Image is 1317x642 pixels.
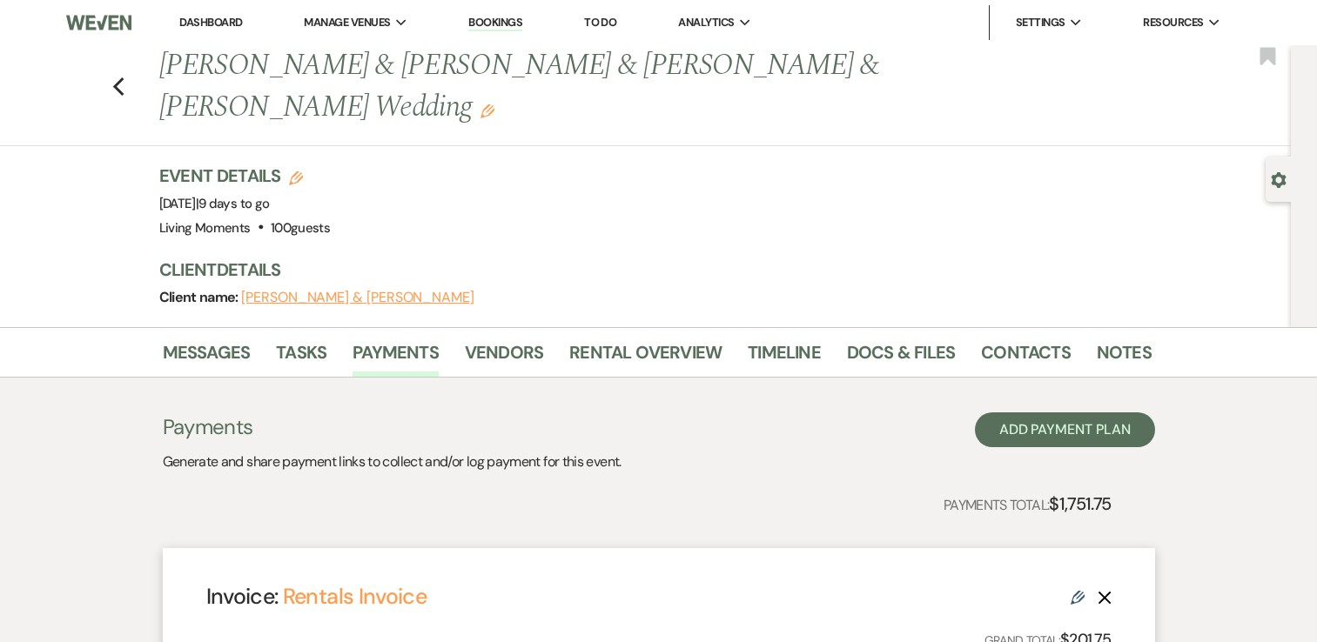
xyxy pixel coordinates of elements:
a: Tasks [276,338,326,377]
a: Vendors [465,338,543,377]
button: Add Payment Plan [975,412,1155,447]
span: Settings [1016,14,1065,31]
a: To Do [584,15,616,30]
span: Analytics [678,14,734,31]
p: Generate and share payment links to collect and/or log payment for this event. [163,451,622,473]
a: Timeline [748,338,821,377]
button: [PERSON_NAME] & [PERSON_NAME] [241,291,474,304]
a: Rental Overview [569,338,722,377]
span: 100 guests [271,219,330,237]
span: Client name: [159,288,242,306]
img: Weven Logo [66,4,131,41]
h1: [PERSON_NAME] & [PERSON_NAME] & [PERSON_NAME] & [PERSON_NAME] Wedding [159,45,939,128]
h3: Client Details [159,257,1134,282]
a: Docs & Files [847,338,955,377]
p: Payments Total: [944,490,1112,518]
h3: Payments [163,412,622,442]
a: Notes [1097,338,1152,377]
a: Bookings [468,15,522,31]
button: Edit [480,103,494,118]
span: [DATE] [159,195,270,212]
h3: Event Details [159,164,331,188]
strong: $1,751.75 [1049,492,1111,515]
a: Dashboard [179,15,242,30]
a: Messages [163,338,251,377]
a: Payments [353,338,439,377]
a: Rentals Invoice [283,582,427,611]
span: Living Moments [159,219,251,237]
button: Open lead details [1271,171,1287,187]
h4: Invoice: [206,581,427,612]
span: Resources [1143,14,1203,31]
span: 9 days to go [198,195,269,212]
a: Contacts [981,338,1071,377]
span: Manage Venues [304,14,390,31]
span: | [196,195,270,212]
